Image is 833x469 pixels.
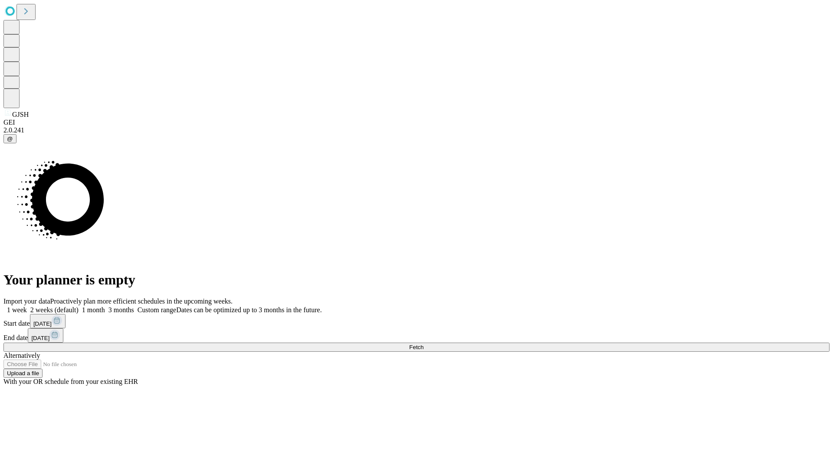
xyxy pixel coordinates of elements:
span: With your OR schedule from your existing EHR [3,378,138,385]
button: Fetch [3,343,830,352]
span: Dates can be optimized up to 3 months in the future. [176,306,321,314]
span: 1 week [7,306,27,314]
span: 2 weeks (default) [30,306,79,314]
button: [DATE] [30,314,66,328]
span: [DATE] [33,320,52,327]
button: [DATE] [28,328,63,343]
h1: Your planner is empty [3,272,830,288]
span: Fetch [409,344,423,350]
div: End date [3,328,830,343]
div: Start date [3,314,830,328]
span: Proactively plan more efficient schedules in the upcoming weeks. [50,297,233,305]
span: 3 months [108,306,134,314]
div: 2.0.241 [3,126,830,134]
div: GEI [3,119,830,126]
span: Import your data [3,297,50,305]
span: Custom range [138,306,176,314]
span: [DATE] [31,335,49,341]
span: 1 month [82,306,105,314]
span: GJSH [12,111,29,118]
button: @ [3,134,16,143]
span: @ [7,135,13,142]
span: Alternatively [3,352,40,359]
button: Upload a file [3,369,43,378]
